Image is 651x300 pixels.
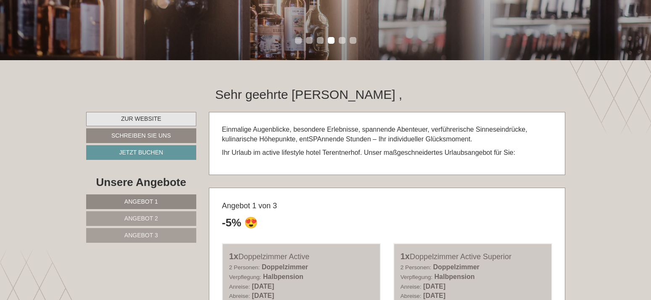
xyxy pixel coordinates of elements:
b: 1x [401,252,410,261]
h1: Sehr geehrte [PERSON_NAME] , [215,88,402,101]
span: Angebot 3 [124,232,158,239]
small: 2 Personen: [401,264,431,271]
small: Verpflegung: [401,274,432,280]
b: [DATE] [423,292,445,299]
small: 2 Personen: [229,264,260,271]
small: Abreise: [229,293,250,299]
span: Angebot 1 von 3 [222,202,277,210]
span: Angebot 2 [124,215,158,222]
p: Einmalige Augenblicke, besondere Erlebnisse, spannende Abenteuer, verführerische Sinneseindrücke,... [222,125,552,144]
b: [DATE] [423,283,445,290]
div: -5% 😍 [222,215,258,231]
b: Halbpension [263,273,303,280]
small: Verpflegung: [229,274,261,280]
b: Halbpension [435,273,475,280]
a: Schreiben Sie uns [86,128,197,143]
b: [DATE] [252,292,274,299]
b: Doppelzimmer [433,263,480,271]
div: Doppelzimmer Active Superior [401,250,545,263]
div: Unsere Angebote [86,175,197,190]
p: Ihr Urlaub im active lifestyle hotel Terentnerhof. Unser maßgeschneidertes Urlaubsangebot für Sie: [222,148,552,158]
b: [DATE] [252,283,274,290]
small: Abreise: [401,293,422,299]
a: Zur Website [86,112,197,126]
div: Doppelzimmer Active [229,250,374,263]
small: Anreise: [229,284,250,290]
small: Anreise: [401,284,422,290]
b: 1x [229,252,238,261]
a: Jetzt buchen [86,145,197,160]
b: Doppelzimmer [262,263,308,271]
span: Angebot 1 [124,198,158,205]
